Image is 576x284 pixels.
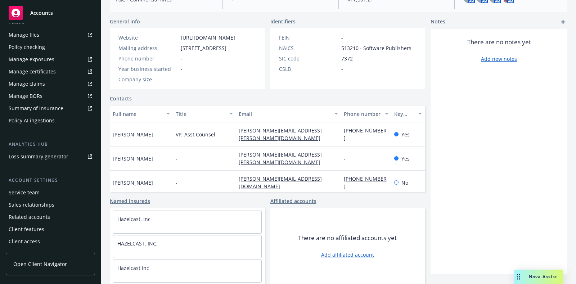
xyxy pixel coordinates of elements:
a: Manage exposures [6,54,95,65]
div: SIC code [279,55,338,62]
div: Full name [113,110,162,118]
a: Related accounts [6,211,95,223]
div: Website [118,34,178,41]
span: There are no affiliated accounts yet [298,234,397,242]
span: - [181,55,183,62]
a: Policy AI ingestions [6,115,95,126]
a: Accounts [6,3,95,23]
button: Phone number [341,105,391,122]
div: Account settings [6,177,95,184]
a: [PERSON_NAME][EMAIL_ADDRESS][PERSON_NAME][DOMAIN_NAME] [239,127,326,141]
span: [STREET_ADDRESS] [181,44,226,52]
span: - [181,65,183,73]
div: FEIN [279,34,338,41]
a: Summary of insurance [6,103,95,114]
span: 7372 [341,55,353,62]
div: Company size [118,76,178,83]
a: Loss summary generator [6,151,95,162]
span: General info [110,18,140,25]
a: Add new notes [481,55,517,63]
div: Manage certificates [9,66,56,77]
span: - [341,65,343,73]
a: [PHONE_NUMBER] [344,127,387,141]
div: Client features [9,224,44,235]
div: Policy checking [9,41,45,53]
span: Yes [401,131,410,138]
span: No [401,179,408,186]
span: Yes [401,155,410,162]
div: Key contact [394,110,414,118]
div: Manage exposures [9,54,54,65]
span: - [176,179,177,186]
div: Service team [9,187,40,198]
div: Manage BORs [9,90,42,102]
div: Email [239,110,330,118]
span: Identifiers [270,18,296,25]
a: Service team [6,187,95,198]
div: Year business started [118,65,178,73]
a: HAZELCAST, INC. [117,240,158,247]
div: Phone number [344,110,381,118]
button: Email [236,105,341,122]
button: Nova Assist [514,270,563,284]
a: Hazelcast Inc [117,265,149,271]
a: Manage files [6,29,95,41]
a: [PHONE_NUMBER] [344,175,387,190]
a: Client features [6,224,95,235]
div: Client access [9,236,40,247]
a: add [559,18,567,26]
div: Title [176,110,225,118]
span: [PERSON_NAME] [113,131,153,138]
div: Summary of insurance [9,103,63,114]
button: Key contact [391,105,425,122]
div: Policy AI ingestions [9,115,55,126]
span: There are no notes yet [467,38,531,46]
span: Open Client Navigator [13,260,67,268]
span: [PERSON_NAME] [113,179,153,186]
span: - [176,155,177,162]
div: Sales relationships [9,199,54,211]
a: - [344,155,351,162]
a: Contacts [110,95,132,102]
a: [URL][DOMAIN_NAME] [181,34,235,41]
span: - [341,34,343,41]
span: - [181,76,183,83]
a: [PERSON_NAME][EMAIL_ADDRESS][PERSON_NAME][DOMAIN_NAME] [239,151,326,166]
span: Notes [431,18,445,26]
a: Add affiliated account [321,251,374,258]
a: [PERSON_NAME][EMAIL_ADDRESS][DOMAIN_NAME] [239,175,322,190]
a: Sales relationships [6,199,95,211]
a: Manage BORs [6,90,95,102]
div: Analytics hub [6,141,95,148]
a: Manage certificates [6,66,95,77]
span: Accounts [30,10,53,16]
div: Mailing address [118,44,178,52]
button: Full name [110,105,173,122]
div: Drag to move [514,270,523,284]
div: Phone number [118,55,178,62]
div: CSLB [279,65,338,73]
a: Named insureds [110,197,150,205]
div: Manage claims [9,78,45,90]
a: Affiliated accounts [270,197,316,205]
a: Policy checking [6,41,95,53]
span: VP, Asst Counsel [176,131,215,138]
span: Nova Assist [529,274,557,280]
button: Title [173,105,236,122]
div: Manage files [9,29,39,41]
a: Client access [6,236,95,247]
a: Manage claims [6,78,95,90]
a: Hazelcast, Inc [117,216,150,222]
div: NAICS [279,44,338,52]
div: Loss summary generator [9,151,68,162]
span: [PERSON_NAME] [113,155,153,162]
span: 513210 - Software Publishers [341,44,411,52]
div: Related accounts [9,211,50,223]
